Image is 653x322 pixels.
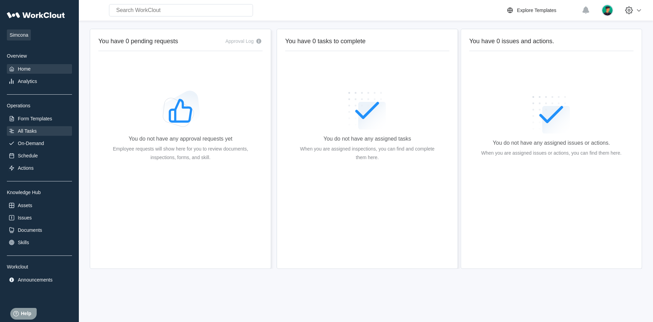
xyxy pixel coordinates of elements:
a: Assets [7,201,72,210]
div: When you are assigned inspections, you can find and complete them here. [296,145,438,162]
a: On-Demand [7,139,72,148]
div: When you are assigned issues or actions, you can find them here. [481,149,621,157]
div: Analytics [18,79,37,84]
div: Issues [18,215,32,220]
div: Approval Log [225,38,254,44]
div: Home [18,66,31,72]
div: You do not have any approval requests yet [129,136,232,142]
a: Home [7,64,72,74]
div: Assets [18,203,32,208]
a: Explore Templates [506,6,578,14]
div: Explore Templates [517,8,556,13]
div: Operations [7,103,72,108]
div: You do not have any assigned issues or actions. [493,140,610,146]
div: Schedule [18,153,38,158]
div: Skills [18,240,29,245]
div: Documents [18,227,42,233]
a: Issues [7,213,72,223]
div: All Tasks [18,128,37,134]
div: Workclout [7,264,72,270]
a: Announcements [7,275,72,285]
div: Form Templates [18,116,52,121]
h2: You have 0 issues and actions. [469,37,633,45]
div: Knowledge Hub [7,190,72,195]
a: All Tasks [7,126,72,136]
h2: You have 0 tasks to complete [285,37,449,45]
div: Actions [18,165,34,171]
a: Form Templates [7,114,72,123]
h2: You have 0 pending requests [98,37,178,45]
a: Actions [7,163,72,173]
input: Search WorkClout [109,4,253,16]
img: user.png [602,4,613,16]
span: Simcona [7,29,31,40]
a: Analytics [7,76,72,86]
div: On-Demand [18,141,44,146]
div: Overview [7,53,72,59]
div: You do not have any assigned tasks [324,136,411,142]
a: Schedule [7,151,72,160]
a: Skills [7,238,72,247]
div: Announcements [18,277,52,283]
div: Employee requests will show here for you to review documents, inspections, forms, and skill. [109,145,252,162]
a: Documents [7,225,72,235]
